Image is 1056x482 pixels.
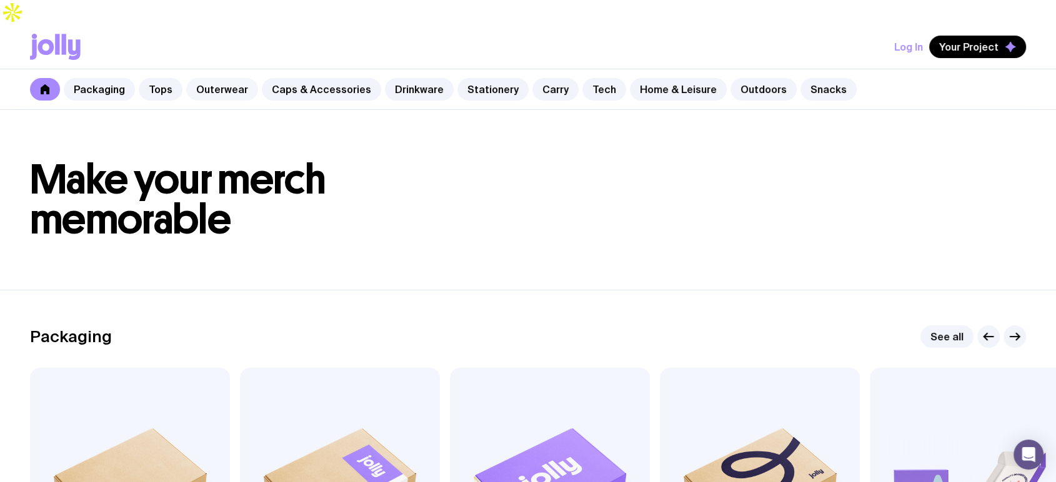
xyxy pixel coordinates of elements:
span: Your Project [939,41,999,53]
a: Carry [532,78,579,101]
span: Make your merch memorable [30,155,326,244]
a: Outerwear [186,78,258,101]
a: Home & Leisure [630,78,727,101]
a: Tech [582,78,626,101]
button: Your Project [929,36,1026,58]
h2: Packaging [30,327,112,346]
a: Tops [139,78,182,101]
div: Open Intercom Messenger [1014,440,1044,470]
button: Log In [894,36,923,58]
a: Drinkware [385,78,454,101]
a: Outdoors [730,78,797,101]
a: Stationery [457,78,529,101]
a: Packaging [64,78,135,101]
a: See all [920,325,974,348]
a: Snacks [800,78,857,101]
a: Caps & Accessories [262,78,381,101]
